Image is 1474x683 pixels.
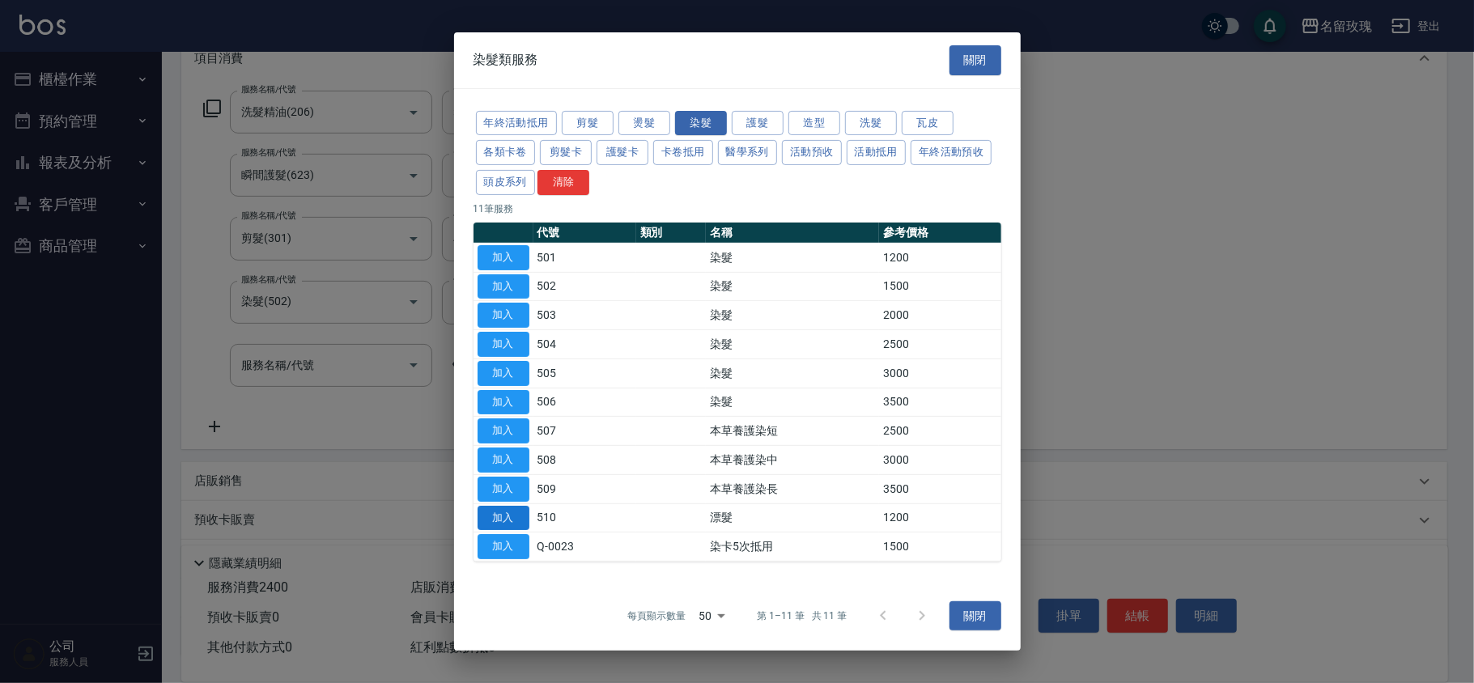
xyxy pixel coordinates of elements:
button: 清除 [537,170,589,195]
td: 3000 [879,445,1000,474]
td: 染髮 [706,329,879,358]
td: 508 [533,445,636,474]
th: 類別 [636,223,707,244]
td: 507 [533,417,636,446]
td: 3000 [879,358,1000,388]
td: 509 [533,474,636,503]
p: 11 筆服務 [474,202,1001,216]
p: 每頁顯示數量 [627,609,686,623]
td: 501 [533,243,636,272]
th: 參考價格 [879,223,1000,244]
span: 染髮類服務 [474,52,538,68]
td: 本草養護染短 [706,417,879,446]
p: 第 1–11 筆 共 11 筆 [757,609,847,623]
td: 1500 [879,272,1000,301]
button: 活動預收 [782,140,842,165]
th: 代號 [533,223,636,244]
td: 2500 [879,329,1000,358]
button: 加入 [478,477,529,502]
button: 頭皮系列 [476,170,536,195]
td: 505 [533,358,636,388]
td: Q-0023 [533,532,636,562]
button: 剪髮卡 [540,140,592,165]
button: 加入 [478,361,529,386]
button: 加入 [478,534,529,559]
button: 卡卷抵用 [653,140,713,165]
td: 504 [533,329,636,358]
td: 染髮 [706,388,879,417]
button: 關閉 [949,601,1001,631]
button: 加入 [478,418,529,443]
button: 年終活動預收 [911,140,992,165]
td: 3500 [879,474,1000,503]
td: 2000 [879,301,1000,330]
td: 漂髮 [706,503,879,532]
button: 造型 [788,110,840,135]
td: 染髮 [706,358,879,388]
button: 各類卡卷 [476,140,536,165]
button: 關閉 [949,45,1001,75]
td: 染髮 [706,272,879,301]
button: 護髮 [732,110,784,135]
td: 1500 [879,532,1000,562]
td: 本草養護染長 [706,474,879,503]
button: 洗髮 [845,110,897,135]
td: 染髮 [706,243,879,272]
div: 50 [692,594,731,638]
button: 加入 [478,448,529,473]
td: 1200 [879,243,1000,272]
button: 加入 [478,245,529,270]
td: 506 [533,388,636,417]
td: 染髮 [706,301,879,330]
td: 3500 [879,388,1000,417]
button: 護髮卡 [597,140,648,165]
td: 1200 [879,503,1000,532]
th: 名稱 [706,223,879,244]
td: 503 [533,301,636,330]
button: 加入 [478,332,529,357]
td: 染卡5次抵用 [706,532,879,562]
button: 瓦皮 [902,110,954,135]
button: 加入 [478,274,529,299]
button: 活動抵用 [847,140,907,165]
td: 2500 [879,417,1000,446]
td: 510 [533,503,636,532]
button: 年終活動抵用 [476,110,557,135]
td: 本草養護染中 [706,445,879,474]
td: 502 [533,272,636,301]
button: 剪髮 [562,110,614,135]
button: 醫學系列 [718,140,778,165]
button: 染髮 [675,110,727,135]
button: 加入 [478,389,529,414]
button: 加入 [478,303,529,328]
button: 燙髮 [618,110,670,135]
button: 加入 [478,505,529,530]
